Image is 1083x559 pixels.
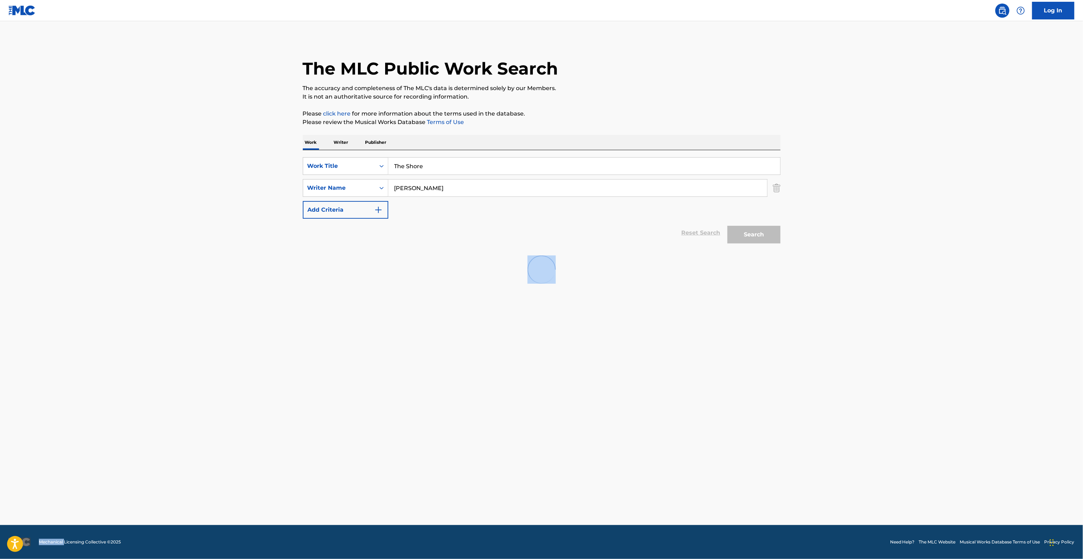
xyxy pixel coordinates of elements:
p: Work [303,135,319,150]
img: help [1017,6,1025,15]
span: Mechanical Licensing Collective © 2025 [39,539,121,545]
a: Need Help? [890,539,915,545]
a: Privacy Policy [1044,539,1075,545]
button: Add Criteria [303,201,388,219]
div: Work Title [307,162,371,170]
img: Delete Criterion [773,179,781,197]
img: preloader [528,255,556,284]
img: 9d2ae6d4665cec9f34b9.svg [374,206,383,214]
a: click here [323,110,351,117]
div: Drag [1050,532,1054,553]
p: The accuracy and completeness of The MLC's data is determined solely by our Members. [303,84,781,93]
form: Search Form [303,157,781,247]
a: The MLC Website [919,539,956,545]
img: logo [8,538,30,546]
a: Terms of Use [426,119,464,125]
p: Writer [332,135,351,150]
img: MLC Logo [8,5,36,16]
a: Public Search [995,4,1010,18]
h1: The MLC Public Work Search [303,58,558,79]
a: Musical Works Database Terms of Use [960,539,1040,545]
iframe: Chat Widget [1048,525,1083,559]
p: It is not an authoritative source for recording information. [303,93,781,101]
p: Please review the Musical Works Database [303,118,781,126]
img: search [998,6,1007,15]
a: Log In [1032,2,1075,19]
div: Writer Name [307,184,371,192]
p: Publisher [363,135,389,150]
p: Please for more information about the terms used in the database. [303,110,781,118]
div: Help [1014,4,1028,18]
